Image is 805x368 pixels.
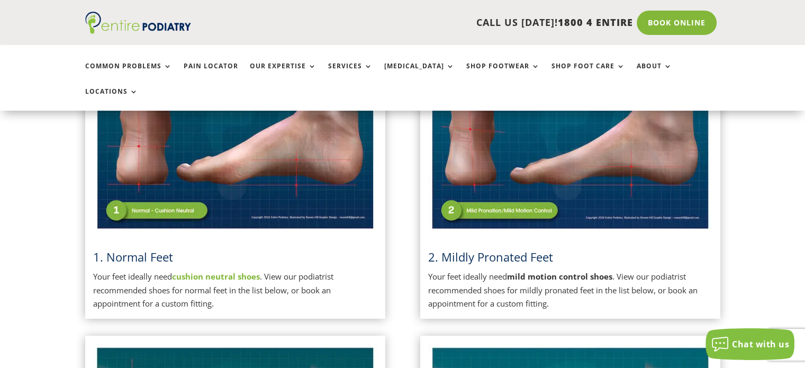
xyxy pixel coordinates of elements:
[93,270,377,311] p: Your feet ideally need . View our podiatrist recommended shoes for normal feet in the list below,...
[637,11,717,35] a: Book Online
[732,338,789,350] span: Chat with us
[250,62,316,85] a: Our Expertise
[232,16,633,30] p: CALL US [DATE]!
[551,62,625,85] a: Shop Foot Care
[428,32,712,233] img: Mildly Pronated Feet - View Podiatrist Recommended Mild Motion Control Shoes
[93,249,173,265] a: 1. Normal Feet
[384,62,455,85] a: [MEDICAL_DATA]
[184,62,238,85] a: Pain Locator
[428,249,553,265] span: 2. Mildly Pronated Feet
[466,62,540,85] a: Shop Footwear
[85,62,172,85] a: Common Problems
[705,328,794,360] button: Chat with us
[637,62,672,85] a: About
[93,32,377,233] img: Normal Feet - View Podiatrist Recommended Cushion Neutral Shoes
[85,25,191,36] a: Entire Podiatry
[172,271,260,282] a: cushion neutral shoes
[558,16,633,29] span: 1800 4 ENTIRE
[507,271,612,282] strong: mild motion control shoes
[428,270,712,311] p: Your feet ideally need . View our podiatrist recommended shoes for mildly pronated feet in the li...
[85,88,138,111] a: Locations
[328,62,373,85] a: Services
[85,12,191,34] img: logo (1)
